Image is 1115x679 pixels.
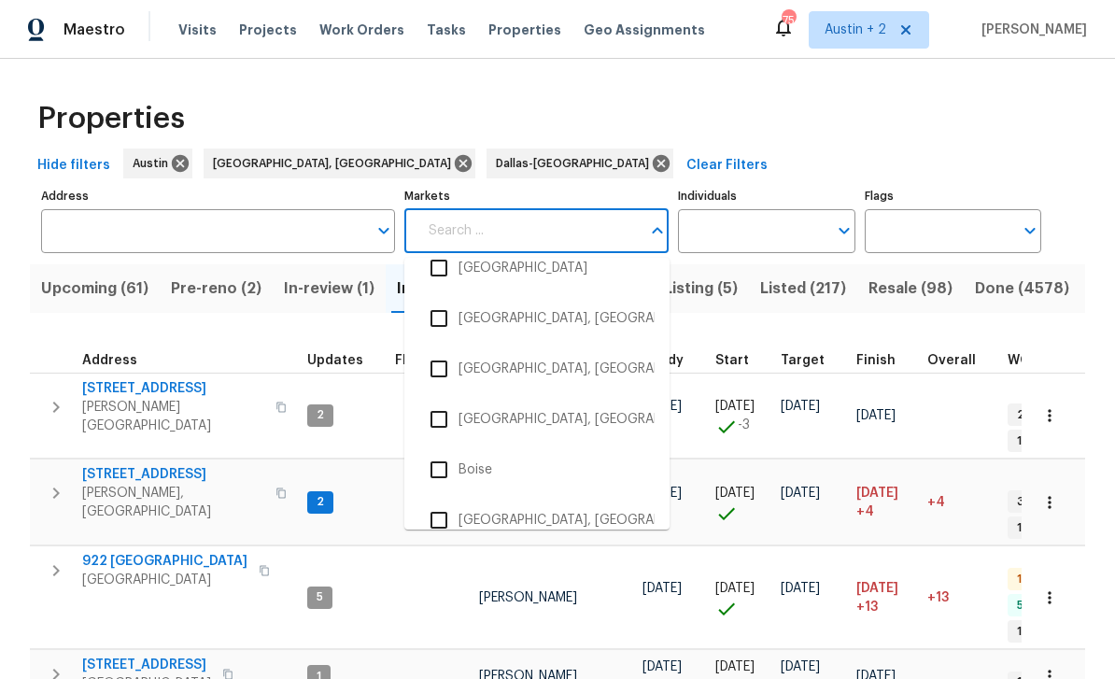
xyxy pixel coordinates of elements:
[927,354,993,367] div: Days past target finish date
[417,209,642,253] input: Search ...
[856,487,898,500] span: [DATE]
[920,546,1000,649] td: 13 day(s) past target finish date
[82,379,264,398] span: [STREET_ADDRESS]
[856,354,912,367] div: Projected renovation finish date
[927,354,976,367] span: Overall
[1017,218,1043,244] button: Open
[419,400,655,439] li: [GEOGRAPHIC_DATA], [GEOGRAPHIC_DATA]
[309,494,332,510] span: 2
[708,460,773,545] td: Project started on time
[419,501,655,540] li: [GEOGRAPHIC_DATA], [GEOGRAPHIC_DATA]
[404,191,670,202] label: Markets
[679,149,775,183] button: Clear Filters
[849,460,920,545] td: Scheduled to finish 4 day(s) late
[82,552,247,571] span: 922 [GEOGRAPHIC_DATA]
[708,546,773,649] td: Project started on time
[678,191,854,202] label: Individuals
[41,276,148,302] span: Upcoming (61)
[715,400,755,413] span: [DATE]
[642,582,682,595] span: [DATE]
[239,21,297,39] span: Projects
[427,23,466,36] span: Tasks
[868,276,953,302] span: Resale (98)
[171,276,261,302] span: Pre-reno (2)
[419,450,655,489] li: Boise
[319,21,404,39] span: Work Orders
[715,582,755,595] span: [DATE]
[781,487,820,500] span: [DATE]
[1008,354,1110,367] span: WO Completion
[856,582,898,595] span: [DATE]
[41,191,395,202] label: Address
[419,349,655,389] li: [GEOGRAPHIC_DATA], [GEOGRAPHIC_DATA]
[307,354,363,367] span: Updates
[309,589,331,605] span: 5
[642,354,700,367] div: Earliest renovation start date (first business day after COE or Checkout)
[715,487,755,500] span: [DATE]
[781,354,825,367] span: Target
[82,571,247,589] span: [GEOGRAPHIC_DATA]
[1009,520,1088,536] span: 1 Accepted
[419,299,655,338] li: [GEOGRAPHIC_DATA], [GEOGRAPHIC_DATA] - Not Used - Dont Delete
[487,149,673,178] div: Dallas-[GEOGRAPHIC_DATA]
[644,218,670,244] button: Close
[213,154,459,173] span: [GEOGRAPHIC_DATA], [GEOGRAPHIC_DATA]
[642,660,682,673] span: [DATE]
[781,354,841,367] div: Target renovation project end date
[37,154,110,177] span: Hide filters
[1009,407,1054,423] span: 2 WIP
[82,398,264,435] span: [PERSON_NAME][GEOGRAPHIC_DATA]
[1009,598,1063,614] span: 5 Done
[856,409,896,422] span: [DATE]
[82,465,264,484] span: [STREET_ADDRESS]
[1009,433,1088,449] span: 1 Accepted
[488,21,561,39] span: Properties
[831,218,857,244] button: Open
[37,109,185,128] span: Properties
[856,598,878,616] span: +13
[496,154,656,173] span: Dallas-[GEOGRAPHIC_DATA]
[975,276,1069,302] span: Done (4578)
[584,21,705,39] span: Geo Assignments
[856,502,874,521] span: +4
[738,416,750,434] span: -3
[760,276,846,302] span: Listed (217)
[123,149,192,178] div: Austin
[974,21,1087,39] span: [PERSON_NAME]
[133,154,176,173] span: Austin
[1009,572,1050,587] span: 1 QC
[1009,624,1088,640] span: 1 Accepted
[927,591,949,604] span: +13
[849,546,920,649] td: Scheduled to finish 13 day(s) late
[397,276,611,302] span: In-[GEOGRAPHIC_DATA] (23)
[715,354,749,367] span: Start
[1009,494,1054,510] span: 3 WIP
[419,248,655,288] li: [GEOGRAPHIC_DATA]
[395,354,430,367] span: Flags
[708,373,773,459] td: Project started 3 days early
[856,354,896,367] span: Finish
[781,660,820,673] span: [DATE]
[825,21,886,39] span: Austin + 2
[479,591,577,604] span: [PERSON_NAME]
[715,354,766,367] div: Actual renovation start date
[782,11,795,30] div: 75
[920,460,1000,545] td: 4 day(s) past target finish date
[204,149,475,178] div: [GEOGRAPHIC_DATA], [GEOGRAPHIC_DATA]
[633,276,738,302] span: Pre-Listing (5)
[178,21,217,39] span: Visits
[715,660,755,673] span: [DATE]
[284,276,374,302] span: In-review (1)
[82,354,137,367] span: Address
[686,154,768,177] span: Clear Filters
[309,407,332,423] span: 2
[927,496,945,509] span: +4
[82,484,264,521] span: [PERSON_NAME], [GEOGRAPHIC_DATA]
[30,149,118,183] button: Hide filters
[781,582,820,595] span: [DATE]
[781,400,820,413] span: [DATE]
[865,191,1041,202] label: Flags
[82,656,211,674] span: [STREET_ADDRESS]
[64,21,125,39] span: Maestro
[371,218,397,244] button: Open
